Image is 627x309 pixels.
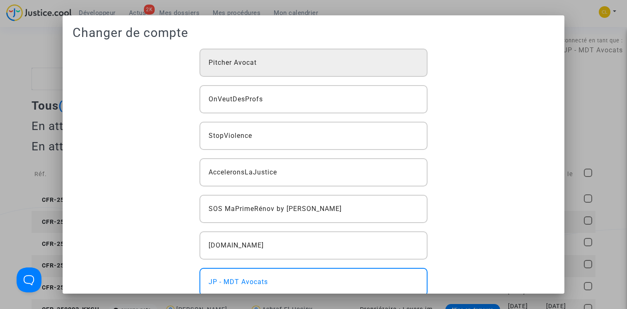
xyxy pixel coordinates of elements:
[209,277,268,287] span: JP - MDT Avocats
[73,25,554,40] h1: Changer de compte
[17,267,41,292] iframe: Help Scout Beacon - Open
[209,94,263,104] span: OnVeutDesProfs
[209,58,257,68] span: Pitcher Avocat
[209,167,277,177] span: AcceleronsLaJustice
[209,204,342,214] span: SOS MaPrimeRénov by [PERSON_NAME]
[209,240,264,250] span: [DOMAIN_NAME]
[209,131,252,141] span: StopViolence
